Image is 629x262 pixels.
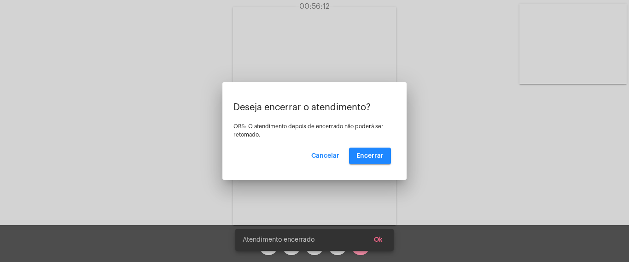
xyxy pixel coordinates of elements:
button: Cancelar [304,148,347,164]
span: 00:56:12 [299,3,330,10]
p: Deseja encerrar o atendimento? [233,102,396,113]
span: Encerrar [356,153,384,159]
button: Encerrar [349,148,391,164]
span: Atendimento encerrado [243,235,314,244]
span: Cancelar [311,153,339,159]
span: OBS: O atendimento depois de encerrado não poderá ser retomado. [233,124,384,137]
span: Ok [374,237,383,243]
